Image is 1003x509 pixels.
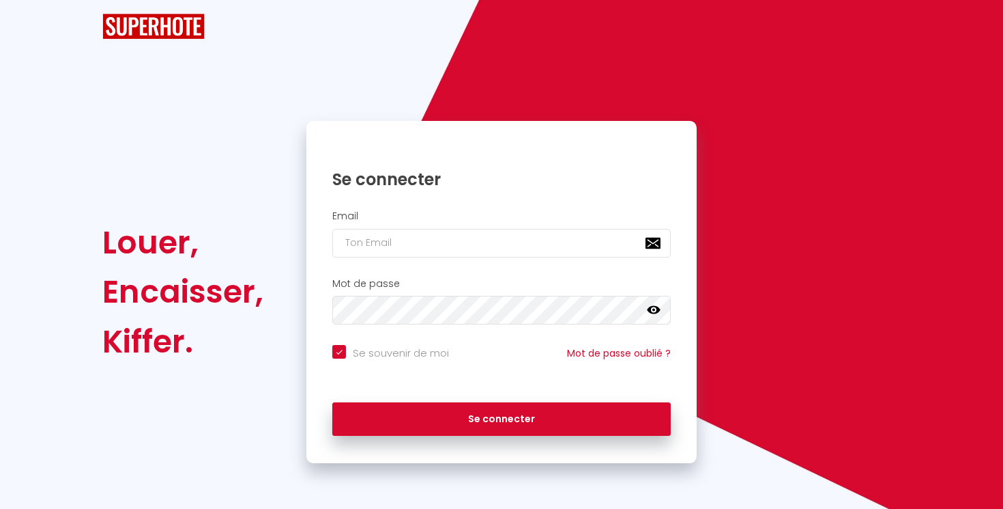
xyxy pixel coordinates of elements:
img: SuperHote logo [102,14,205,39]
button: Se connecter [332,402,671,437]
a: Mot de passe oublié ? [567,346,671,360]
h1: Se connecter [332,169,671,190]
input: Ton Email [332,229,671,258]
div: Kiffer. [102,317,263,366]
h2: Mot de passe [332,278,671,290]
div: Louer, [102,218,263,267]
h2: Email [332,210,671,222]
div: Encaisser, [102,267,263,316]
